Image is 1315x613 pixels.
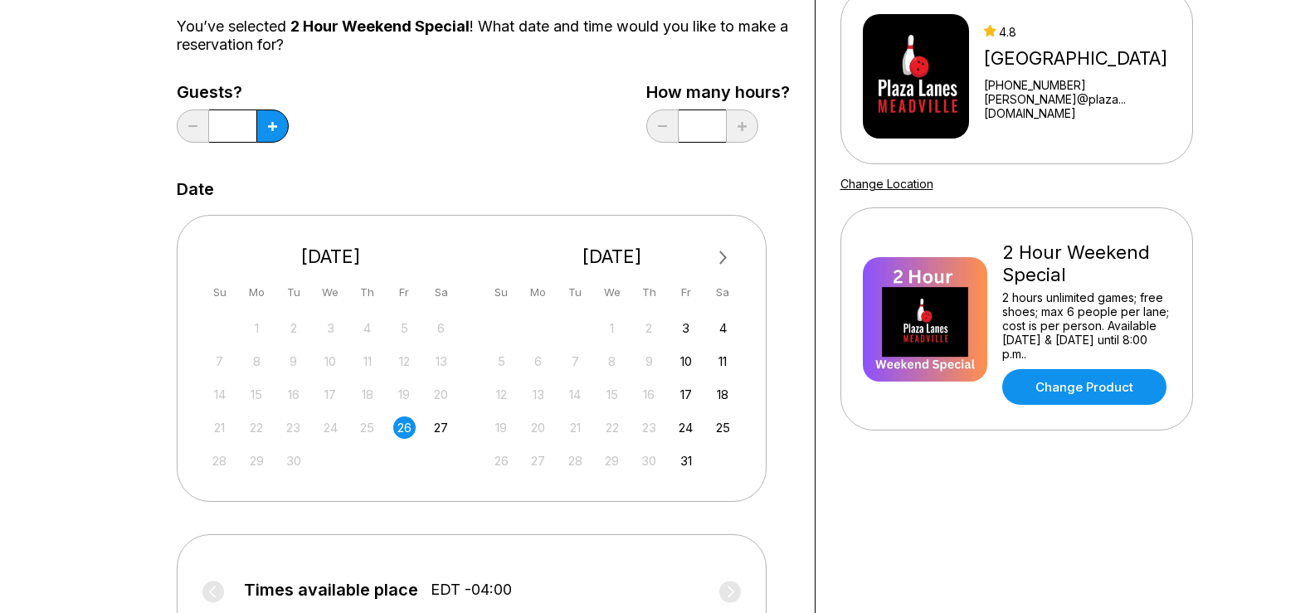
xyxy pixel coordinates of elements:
div: Not available Thursday, October 23rd, 2025 [638,416,660,439]
div: Not available Monday, October 27th, 2025 [527,450,549,472]
div: We [601,281,623,304]
div: Not available Tuesday, October 14th, 2025 [564,383,587,406]
div: Not available Tuesday, September 2nd, 2025 [282,317,304,339]
div: Not available Thursday, October 9th, 2025 [638,350,660,372]
div: Choose Saturday, October 11th, 2025 [712,350,734,372]
a: [PERSON_NAME]@plaza...[DOMAIN_NAME] [984,92,1185,120]
img: Plaza Lanes Meadville [863,14,970,139]
div: Not available Tuesday, September 9th, 2025 [282,350,304,372]
div: Not available Thursday, October 2nd, 2025 [638,317,660,339]
div: Not available Sunday, October 26th, 2025 [490,450,513,472]
div: Not available Wednesday, October 22nd, 2025 [601,416,623,439]
div: Not available Monday, September 15th, 2025 [246,383,268,406]
div: Not available Monday, September 8th, 2025 [246,350,268,372]
label: How many hours? [646,83,790,101]
div: Choose Friday, September 26th, 2025 [393,416,416,439]
div: Choose Friday, October 3rd, 2025 [675,317,697,339]
div: Choose Friday, October 24th, 2025 [675,416,697,439]
div: Not available Wednesday, September 17th, 2025 [319,383,342,406]
img: 2 Hour Weekend Special [863,257,987,382]
span: Times available place [244,581,418,599]
div: Not available Thursday, September 4th, 2025 [356,317,378,339]
div: Choose Saturday, September 27th, 2025 [430,416,452,439]
div: [DATE] [484,246,741,268]
div: [PHONE_NUMBER] [984,78,1185,92]
div: Not available Monday, October 20th, 2025 [527,416,549,439]
div: Not available Wednesday, September 3rd, 2025 [319,317,342,339]
label: Date [177,180,214,198]
a: Change Product [1002,369,1166,405]
div: Su [208,281,231,304]
div: Th [356,281,378,304]
div: month 2025-09 [207,315,455,472]
div: Not available Wednesday, October 15th, 2025 [601,383,623,406]
div: Not available Thursday, September 25th, 2025 [356,416,378,439]
div: Mo [527,281,549,304]
div: Not available Wednesday, October 29th, 2025 [601,450,623,472]
a: Change Location [840,177,933,191]
div: month 2025-10 [488,315,737,472]
div: Fr [675,281,697,304]
div: Not available Sunday, September 7th, 2025 [208,350,231,372]
button: Next Month [710,245,737,271]
div: 4.8 [984,25,1185,39]
div: Not available Saturday, September 6th, 2025 [430,317,452,339]
div: Not available Sunday, October 5th, 2025 [490,350,513,372]
div: Not available Monday, October 13th, 2025 [527,383,549,406]
div: Choose Saturday, October 4th, 2025 [712,317,734,339]
div: Mo [246,281,268,304]
div: Choose Saturday, October 25th, 2025 [712,416,734,439]
div: 2 hours unlimited games; free shoes; max 6 people per lane; cost is per person. Available [DATE] ... [1002,290,1171,361]
div: Th [638,281,660,304]
div: We [319,281,342,304]
div: Not available Saturday, September 13th, 2025 [430,350,452,372]
div: Not available Friday, September 5th, 2025 [393,317,416,339]
div: Sa [430,281,452,304]
div: Not available Wednesday, September 10th, 2025 [319,350,342,372]
div: Choose Saturday, October 18th, 2025 [712,383,734,406]
div: Not available Tuesday, September 30th, 2025 [282,450,304,472]
div: Not available Tuesday, September 16th, 2025 [282,383,304,406]
div: Not available Tuesday, October 21st, 2025 [564,416,587,439]
div: Choose Friday, October 31st, 2025 [675,450,697,472]
div: Sa [712,281,734,304]
div: Not available Sunday, September 14th, 2025 [208,383,231,406]
div: Not available Monday, September 29th, 2025 [246,450,268,472]
div: Not available Thursday, September 18th, 2025 [356,383,378,406]
div: 2 Hour Weekend Special [1002,241,1171,286]
div: Su [490,281,513,304]
div: Not available Friday, September 19th, 2025 [393,383,416,406]
div: Not available Monday, September 22nd, 2025 [246,416,268,439]
div: Not available Wednesday, October 1st, 2025 [601,317,623,339]
div: Not available Sunday, September 21st, 2025 [208,416,231,439]
div: Tu [564,281,587,304]
div: Not available Thursday, October 16th, 2025 [638,383,660,406]
div: Not available Tuesday, October 28th, 2025 [564,450,587,472]
div: [DATE] [202,246,460,268]
span: EDT -04:00 [431,581,512,599]
div: Not available Tuesday, September 23rd, 2025 [282,416,304,439]
div: Not available Monday, September 1st, 2025 [246,317,268,339]
div: Choose Friday, October 17th, 2025 [675,383,697,406]
div: Fr [393,281,416,304]
div: Not available Wednesday, September 24th, 2025 [319,416,342,439]
div: Not available Sunday, October 12th, 2025 [490,383,513,406]
label: Guests? [177,83,289,101]
div: Not available Sunday, September 28th, 2025 [208,450,231,472]
span: 2 Hour Weekend Special [290,17,470,35]
div: Tu [282,281,304,304]
div: Not available Thursday, September 11th, 2025 [356,350,378,372]
div: Not available Thursday, October 30th, 2025 [638,450,660,472]
div: Not available Monday, October 6th, 2025 [527,350,549,372]
div: [GEOGRAPHIC_DATA] [984,47,1185,70]
div: You’ve selected ! What date and time would you like to make a reservation for? [177,17,790,54]
div: Not available Wednesday, October 8th, 2025 [601,350,623,372]
div: Not available Tuesday, October 7th, 2025 [564,350,587,372]
div: Not available Saturday, September 20th, 2025 [430,383,452,406]
div: Not available Sunday, October 19th, 2025 [490,416,513,439]
div: Choose Friday, October 10th, 2025 [675,350,697,372]
div: Not available Friday, September 12th, 2025 [393,350,416,372]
